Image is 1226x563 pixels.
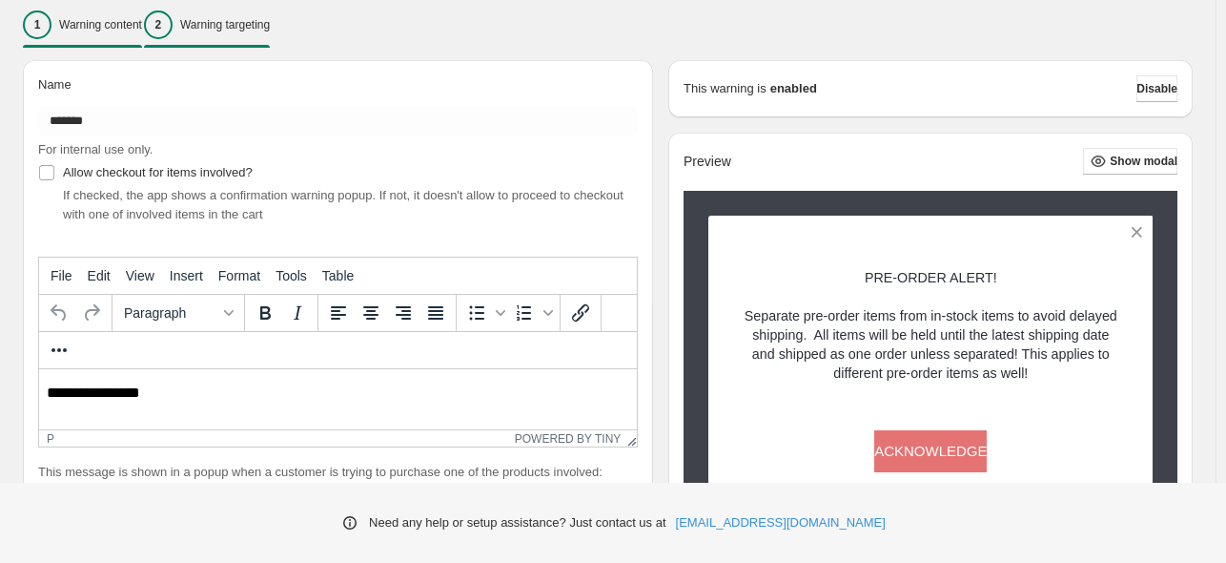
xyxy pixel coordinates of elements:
button: 1Warning content [23,5,142,45]
a: [EMAIL_ADDRESS][DOMAIN_NAME] [676,513,886,532]
span: Table [322,268,354,283]
p: Warning targeting [180,17,270,32]
button: Align left [322,297,355,329]
button: Show modal [1083,148,1177,175]
button: ACKNOWLEDGE [874,430,987,472]
button: Disable [1136,75,1177,102]
span: For internal use only. [38,142,153,156]
div: Numbered list [508,297,556,329]
div: Bullet list [460,297,508,329]
span: Edit [88,268,111,283]
button: Bold [249,297,281,329]
span: View [126,268,154,283]
span: Disable [1136,81,1177,96]
button: Formats [116,297,240,329]
div: p [47,432,54,446]
span: Format [218,268,260,283]
span: If checked, the app shows a confirmation warning popup. If not, it doesn't allow to proceed to ch... [63,188,623,221]
p: This message is shown in a popup when a customer is trying to purchase one of the products involved: [38,463,638,482]
button: Italic [281,297,314,329]
div: 1 [23,10,51,39]
body: Rich Text Area. Press ALT-0 for help. [8,15,590,165]
button: Undo [43,297,75,329]
p: Separate pre-order items from in-stock items to avoid delayed shipping. All items will be held un... [742,306,1120,383]
button: Justify [419,297,452,329]
span: Show modal [1110,154,1177,169]
div: Resize [621,430,637,447]
strong: enabled [770,79,817,98]
button: Align right [387,297,419,329]
span: Name [38,77,72,92]
button: Redo [75,297,108,329]
button: Align center [355,297,387,329]
p: PRE-ORDER ALERT! [742,268,1120,287]
span: Allow checkout for items involved? [63,165,253,179]
h2: Preview [684,154,731,170]
span: Tools [276,268,307,283]
a: Powered by Tiny [515,432,622,446]
span: Insert [170,268,203,283]
p: This warning is [684,79,766,98]
button: 2Warning targeting [144,5,270,45]
p: Warning content [59,17,142,32]
div: 2 [144,10,173,39]
span: Paragraph [124,305,217,321]
iframe: Rich Text Area [39,369,637,429]
span: File [51,268,72,283]
button: More... [43,334,75,366]
button: Insert/edit link [564,297,597,329]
